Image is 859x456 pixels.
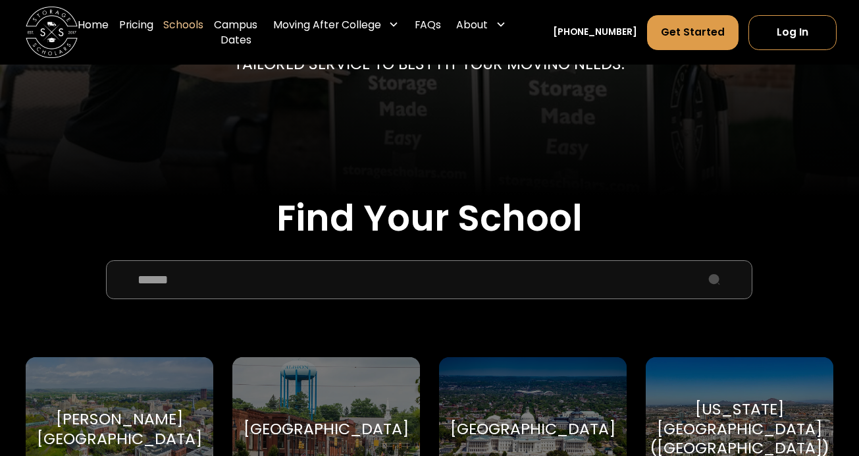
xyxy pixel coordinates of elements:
img: Storage Scholars main logo [26,7,78,59]
a: [PHONE_NUMBER] [553,26,637,40]
h2: Find Your School [26,196,833,240]
a: Home [78,7,109,59]
div: [GEOGRAPHIC_DATA] [450,419,615,438]
div: About [456,17,488,33]
div: [PERSON_NAME][GEOGRAPHIC_DATA] [37,409,202,448]
div: Moving After College [273,17,381,33]
div: [GEOGRAPHIC_DATA] [244,419,409,438]
a: Schools [163,7,203,59]
a: FAQs [415,7,441,59]
div: About [451,7,511,43]
a: Log In [748,15,837,50]
a: Pricing [119,7,153,59]
a: Campus Dates [214,7,257,59]
a: home [26,7,78,59]
div: Moving After College [268,7,404,43]
a: Get Started [647,15,738,50]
